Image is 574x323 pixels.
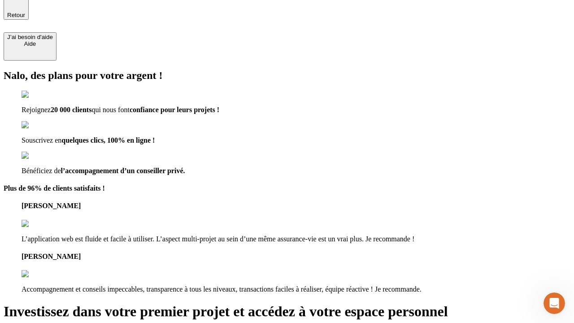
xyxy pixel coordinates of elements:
span: quelques clics, 100% en ligne ! [61,136,155,144]
img: checkmark [22,152,60,160]
span: l’accompagnement d’un conseiller privé. [61,167,185,175]
div: J’ai besoin d'aide [7,34,53,40]
span: confiance pour leurs projets ! [130,106,219,113]
img: checkmark [22,91,60,99]
div: Aide [7,40,53,47]
p: Accompagnement et conseils impeccables, transparence à tous les niveaux, transactions faciles à r... [22,285,570,293]
span: Souscrivez en [22,136,61,144]
h4: [PERSON_NAME] [22,202,570,210]
h4: Plus de 96% de clients satisfaits ! [4,184,570,192]
iframe: Intercom live chat [544,292,565,314]
h1: Investissez dans votre premier projet et accédez à votre espace personnel [4,303,570,320]
span: Bénéficiez de [22,167,61,175]
h2: Nalo, des plans pour votre argent ! [4,70,570,82]
button: J’ai besoin d'aideAide [4,32,57,61]
img: reviews stars [22,220,66,228]
p: L’application web est fluide et facile à utiliser. L’aspect multi-projet au sein d’une même assur... [22,235,570,243]
span: 20 000 clients [51,106,92,113]
img: checkmark [22,121,60,129]
img: reviews stars [22,270,66,278]
span: qui nous font [91,106,129,113]
span: Rejoignez [22,106,51,113]
span: Retour [7,12,25,18]
h4: [PERSON_NAME] [22,253,570,261]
